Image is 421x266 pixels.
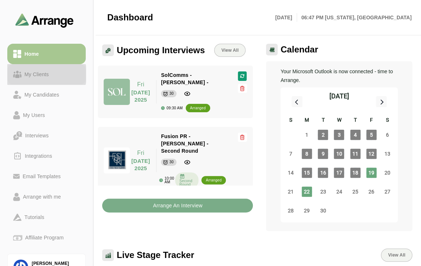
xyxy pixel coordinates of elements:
span: Sunday, September 21, 2025 [286,187,296,197]
b: Arrange An Interview [152,199,202,212]
div: My Clients [22,70,52,79]
button: Arrange An Interview [102,199,253,212]
div: 09:30 AM [161,106,182,110]
span: Live Stage Tracker [117,250,194,261]
p: 06:47 PM [US_STATE], [GEOGRAPHIC_DATA] [297,13,412,22]
span: Monday, September 1, 2025 [302,130,312,140]
div: My Candidates [22,90,62,99]
span: Fusion PR - [PERSON_NAME] - Second Round [161,133,208,154]
a: Arrange with me [7,187,86,207]
p: Fri [130,80,152,89]
span: Tuesday, September 30, 2025 [318,206,328,216]
span: Sunday, September 14, 2025 [286,168,296,178]
span: Friday, September 26, 2025 [366,187,376,197]
div: Tutorials [22,213,47,222]
span: Saturday, September 27, 2025 [382,187,393,197]
span: Saturday, September 6, 2025 [382,130,393,140]
span: Friday, September 5, 2025 [366,130,376,140]
div: My Users [20,111,48,120]
span: View All [221,48,239,53]
a: Interviews [7,125,86,146]
span: Saturday, September 13, 2025 [382,149,393,159]
div: F [363,116,379,125]
span: Thursday, September 4, 2025 [350,130,360,140]
span: Monday, September 29, 2025 [302,206,312,216]
div: 30 [169,90,174,97]
span: Wednesday, September 3, 2025 [334,130,344,140]
a: Email Templates [7,166,86,187]
div: Arrange with me [20,192,64,201]
img: fusion-logo.jpg [104,147,130,173]
span: Sunday, September 7, 2025 [286,149,296,159]
span: Tuesday, September 16, 2025 [318,168,328,178]
span: Tuesday, September 23, 2025 [318,187,328,197]
span: Friday, September 19, 2025 [366,168,376,178]
span: Monday, September 22, 2025 [302,187,312,197]
p: [DATE] 2025 [130,89,152,103]
div: Email Templates [20,172,63,181]
p: Your Microsoft Outlook is now connected - time to Arrange. [281,67,398,85]
div: W [331,116,347,125]
img: solcomms_logo.jpg [104,79,130,105]
a: View All [214,44,246,57]
a: Tutorials [7,207,86,227]
span: Upcoming Interviews [117,45,205,56]
p: [DATE] [275,13,297,22]
span: Monday, September 15, 2025 [302,168,312,178]
span: Wednesday, September 24, 2025 [334,187,344,197]
img: arrangeai-name-small-logo.4d2b8aee.svg [15,13,74,27]
button: View All [381,249,412,262]
div: 10:00 AM [161,177,172,184]
div: Interviews [22,131,51,140]
div: [DATE] [329,91,349,101]
span: View All [388,253,405,258]
a: Home [7,44,86,64]
div: Second Round [175,172,199,188]
span: Monday, September 8, 2025 [302,149,312,159]
span: Saturday, September 20, 2025 [382,168,393,178]
div: Home [22,50,42,58]
div: arranged [206,177,221,184]
div: M [299,116,315,125]
a: My Candidates [7,85,86,105]
p: Fri [130,149,152,157]
div: arranged [190,105,206,112]
div: Affiliate Program [22,233,66,242]
span: Tuesday, September 9, 2025 [318,149,328,159]
span: Thursday, September 11, 2025 [350,149,360,159]
a: My Users [7,105,86,125]
span: Thursday, September 25, 2025 [350,187,360,197]
p: [DATE] 2025 [130,157,152,172]
a: Affiliate Program [7,227,86,248]
div: T [347,116,363,125]
span: SolComms - [PERSON_NAME] - [161,72,208,85]
span: Friday, September 12, 2025 [366,149,376,159]
span: Sunday, September 28, 2025 [286,206,296,216]
a: Integrations [7,146,86,166]
span: Calendar [281,44,318,55]
span: Wednesday, September 10, 2025 [334,149,344,159]
div: T [315,116,331,125]
div: Integrations [22,152,55,160]
span: Thursday, September 18, 2025 [350,168,360,178]
a: My Clients [7,64,86,85]
span: Wednesday, September 17, 2025 [334,168,344,178]
div: S [379,116,395,125]
span: Tuesday, September 2, 2025 [318,130,328,140]
span: Dashboard [107,12,153,23]
div: S [283,116,299,125]
div: 30 [169,159,174,166]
